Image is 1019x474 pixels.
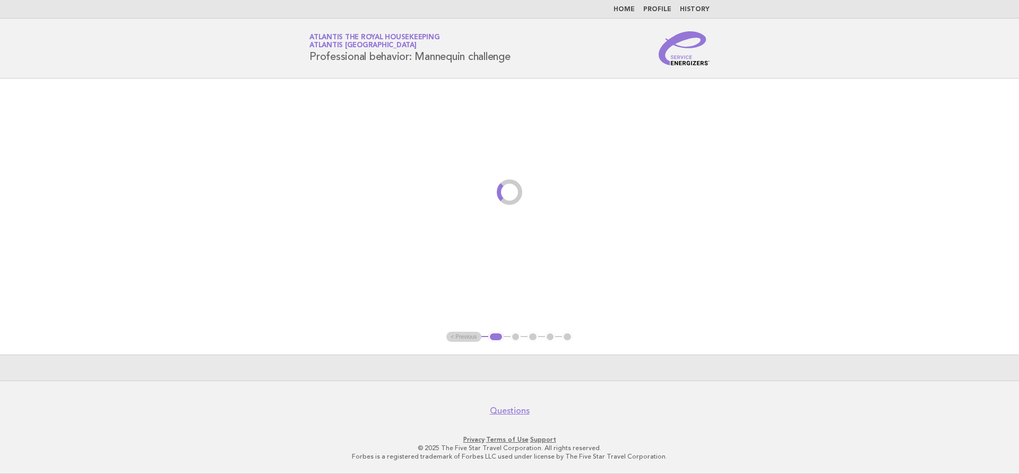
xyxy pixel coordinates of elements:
span: Atlantis [GEOGRAPHIC_DATA] [309,42,417,49]
a: Support [530,436,556,443]
p: Forbes is a registered trademark of Forbes LLC used under license by The Five Star Travel Corpora... [185,452,834,461]
p: © 2025 The Five Star Travel Corporation. All rights reserved. [185,444,834,452]
a: Terms of Use [486,436,529,443]
a: Profile [643,6,671,13]
a: Privacy [463,436,485,443]
a: Questions [490,406,530,416]
a: Home [614,6,635,13]
a: Atlantis the Royal HousekeepingAtlantis [GEOGRAPHIC_DATA] [309,34,439,49]
a: History [680,6,710,13]
h1: Professional behavior: Mannequin challenge [309,35,511,62]
p: · · [185,435,834,444]
img: Service Energizers [659,31,710,65]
